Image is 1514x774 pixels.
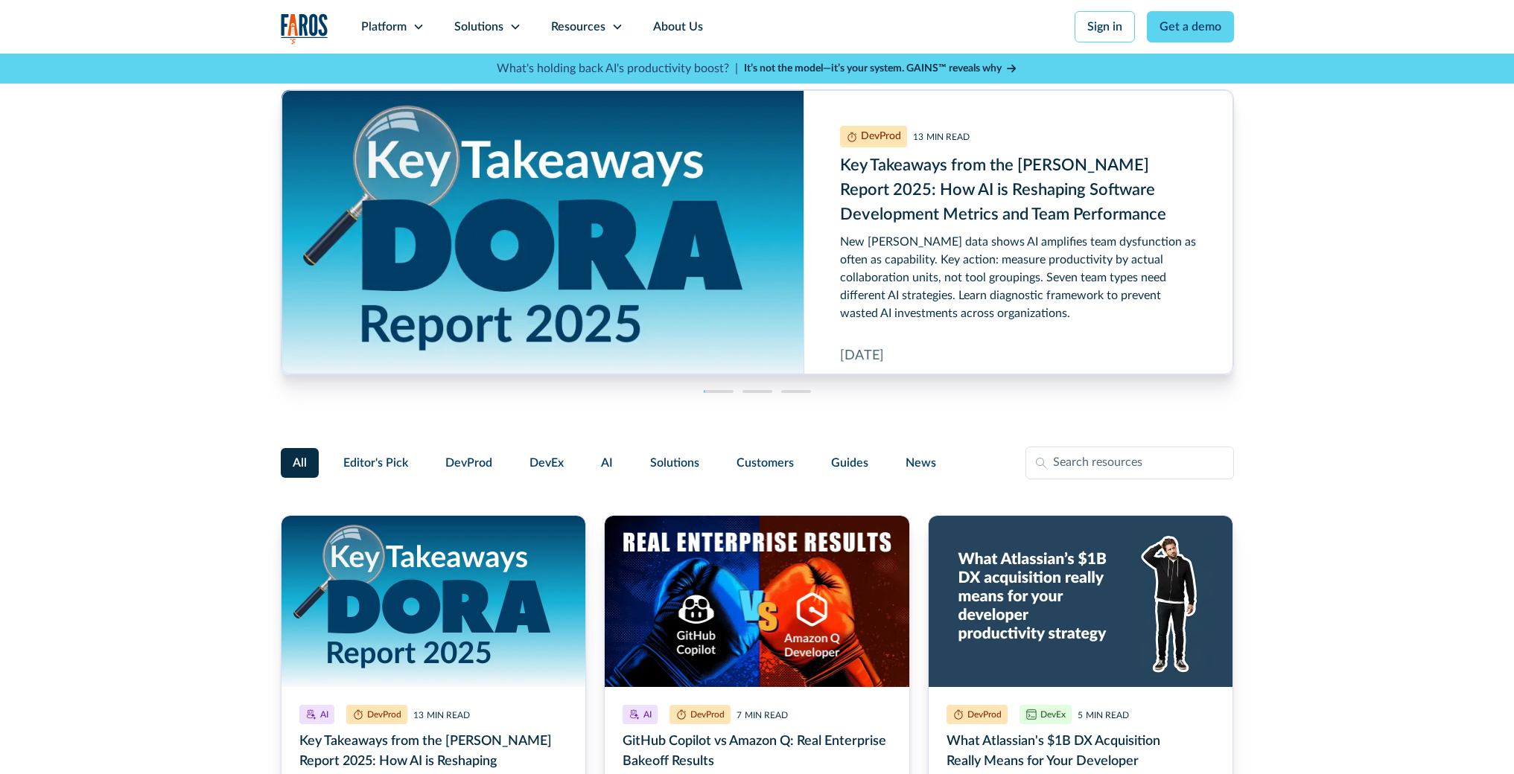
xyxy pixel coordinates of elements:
div: Resources [551,18,605,36]
span: AI [601,454,613,472]
a: home [281,13,328,44]
img: Developer scratching his head on a blue background [929,516,1233,687]
div: cms-link [282,90,1233,374]
img: Illustration of a boxing match of GitHub Copilot vs. Amazon Q. with real enterprise results. [605,516,909,687]
a: Sign in [1075,11,1135,42]
span: Editor's Pick [343,454,408,472]
span: DevProd [445,454,492,472]
a: Key Takeaways from the DORA Report 2025: How AI is Reshaping Software Development Metrics and Tea... [282,90,1233,374]
input: Search resources [1025,447,1234,479]
span: DevEx [529,454,564,472]
a: Get a demo [1147,11,1234,42]
span: All [293,454,307,472]
span: News [906,454,936,472]
img: Key takeaways from the DORA Report 2025 [282,516,586,687]
span: Guides [831,454,868,472]
div: Solutions [454,18,503,36]
p: What's holding back AI's productivity boost? | [497,60,738,77]
form: Filter Form [281,447,1234,479]
div: Platform [361,18,407,36]
a: It’s not the model—it’s your system. GAINS™ reveals why [744,61,1018,77]
span: Solutions [650,454,699,472]
span: Customers [737,454,794,472]
strong: It’s not the model—it’s your system. GAINS™ reveals why [744,63,1002,74]
img: Logo of the analytics and reporting company Faros. [281,13,328,44]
